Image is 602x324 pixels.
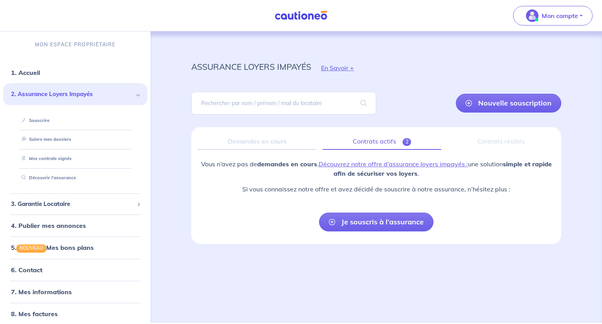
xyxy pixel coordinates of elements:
[191,92,376,115] input: Rechercher par nom / prénom / mail du locataire
[3,84,147,105] div: 2. Assurance Loyers Impayés
[526,9,539,22] img: illu_account_valid_menu.svg
[18,118,49,123] a: Souscrire
[3,218,147,233] div: 4. Publier mes annonces
[351,92,376,114] span: search
[11,222,86,229] a: 4. Publier mes annonces
[272,11,330,20] img: Cautioneo
[13,114,138,127] div: Souscrire
[35,41,116,48] p: MON ESPACE PROPRIÉTAIRE
[323,133,441,150] a: Contrats actifs2
[11,90,134,99] span: 2. Assurance Loyers Impayés
[13,171,138,184] div: Découvrir l'assurance
[513,6,593,25] button: illu_account_valid_menu.svgMon compte
[319,160,468,168] a: Découvrez notre offre d’assurance loyers impayés :
[11,288,72,296] a: 7. Mes informations
[18,156,72,161] a: Mes contrats signés
[13,152,138,165] div: Mes contrats signés
[11,244,94,251] a: 5.NOUVEAUMes bons plans
[18,137,71,142] a: Suivre mes dossiers
[257,160,317,168] strong: demandes en cours
[311,56,364,79] button: En Savoir +
[198,159,555,178] p: Vous n’avez pas de . une solution .
[13,133,138,146] div: Suivre mes dossiers
[3,262,147,278] div: 6. Contact
[3,284,147,300] div: 7. Mes informations
[3,306,147,322] div: 8. Mes factures
[18,175,76,180] a: Découvrir l'assurance
[542,11,578,20] p: Mon compte
[198,184,555,194] p: Si vous connaissez notre offre et avez décidé de souscrire à notre assurance, n’hésitez plus :
[3,197,147,212] div: 3. Garantie Locataire
[11,266,42,274] a: 6. Contact
[11,69,40,76] a: 1. Accueil
[319,213,433,231] a: Je souscris à l’assurance
[403,138,412,146] span: 2
[3,65,147,80] div: 1. Accueil
[3,240,147,255] div: 5.NOUVEAUMes bons plans
[456,94,561,113] a: Nouvelle souscription
[191,60,311,74] p: assurance loyers impayés
[11,310,58,318] a: 8. Mes factures
[11,200,134,209] span: 3. Garantie Locataire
